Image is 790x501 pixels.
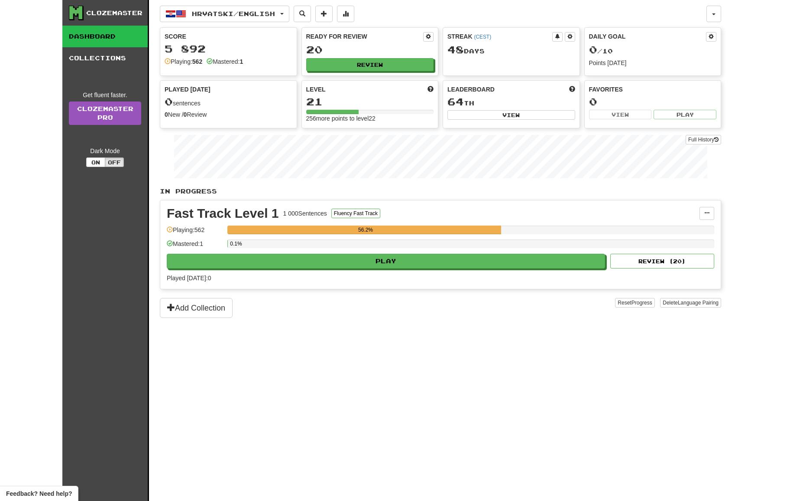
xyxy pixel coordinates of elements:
[165,95,173,108] span: 0
[589,43,597,56] span: 0
[306,114,434,123] div: 256 more points to level 22
[165,85,210,94] span: Played [DATE]
[569,85,575,94] span: This week in points, UTC
[294,6,311,22] button: Search sentences
[447,95,464,108] span: 64
[447,43,464,56] span: 48
[207,57,243,66] div: Mastered:
[184,111,187,118] strong: 0
[447,96,575,108] div: th
[69,91,141,99] div: Get fluent faster.
[589,110,652,119] button: View
[306,32,424,41] div: Ready for Review
[62,47,148,69] a: Collections
[62,26,148,47] a: Dashboard
[283,209,327,218] div: 1 000 Sentences
[306,96,434,107] div: 21
[167,275,211,282] span: Played [DATE]: 0
[160,298,233,318] button: Add Collection
[447,85,495,94] span: Leaderboard
[167,226,223,240] div: Playing: 562
[589,85,717,94] div: Favorites
[165,96,292,108] div: sentences
[167,239,223,254] div: Mastered: 1
[589,59,717,67] div: Points [DATE]
[6,489,72,498] span: Open feedback widget
[165,32,292,41] div: Score
[192,58,202,65] strong: 562
[315,6,333,22] button: Add sentence to collection
[610,254,714,269] button: Review (20)
[160,6,289,22] button: Hrvatski/English
[427,85,434,94] span: Score more points to level up
[86,9,142,17] div: Clozemaster
[105,157,124,167] button: Off
[167,254,605,269] button: Play
[654,110,716,119] button: Play
[678,300,719,306] span: Language Pairing
[160,187,721,196] p: In Progress
[447,110,575,120] button: View
[589,96,717,107] div: 0
[165,57,202,66] div: Playing:
[660,298,721,308] button: DeleteLanguage Pairing
[447,44,575,56] div: Day s
[306,44,434,55] div: 20
[86,157,105,167] button: On
[447,32,552,41] div: Streak
[69,102,141,125] a: ClozemasterPro
[331,209,380,218] button: Fluency Fast Track
[474,34,491,40] a: (CEST)
[167,207,279,220] div: Fast Track Level 1
[686,135,721,144] button: Full History
[615,298,654,308] button: ResetProgress
[306,85,326,94] span: Level
[589,32,706,42] div: Daily Goal
[306,58,434,71] button: Review
[240,58,243,65] strong: 1
[165,110,292,119] div: New / Review
[337,6,354,22] button: More stats
[69,147,141,155] div: Dark Mode
[165,43,292,54] div: 5 892
[192,10,275,17] span: Hrvatski / English
[165,111,168,118] strong: 0
[230,226,501,234] div: 56.2%
[589,47,613,55] span: / 10
[631,300,652,306] span: Progress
